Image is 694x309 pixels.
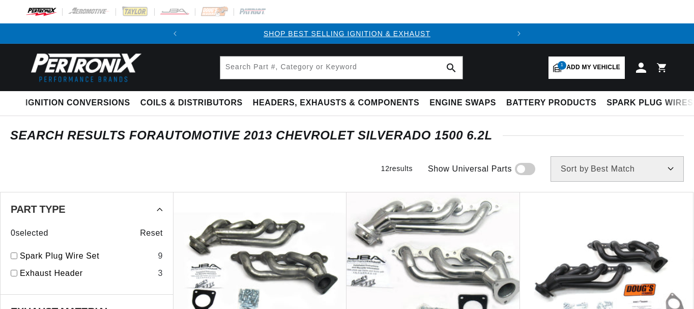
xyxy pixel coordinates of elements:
span: Headers, Exhausts & Components [253,98,419,108]
span: 0 selected [11,227,48,240]
summary: Ignition Conversions [25,91,135,115]
button: Translation missing: en.sections.announcements.previous_announcement [165,23,185,44]
div: 3 [158,267,163,280]
summary: Coils & Distributors [135,91,248,115]
summary: Battery Products [501,91,601,115]
span: Coils & Distributors [140,98,243,108]
summary: Headers, Exhausts & Components [248,91,424,115]
div: 1 of 2 [185,28,509,39]
div: SEARCH RESULTS FOR Automotive 2013 Chevrolet Silverado 1500 6.2L [10,130,684,141]
div: Announcement [185,28,509,39]
select: Sort by [551,156,684,182]
button: search button [440,57,462,79]
img: Pertronix [25,50,142,85]
div: 9 [158,249,163,263]
span: Spark Plug Wires [606,98,693,108]
button: Translation missing: en.sections.announcements.next_announcement [509,23,529,44]
a: SHOP BEST SELLING IGNITION & EXHAUST [264,30,430,38]
summary: Engine Swaps [424,91,501,115]
a: 1Add my vehicle [548,57,625,79]
span: Part Type [11,204,65,214]
span: Engine Swaps [429,98,496,108]
span: 12 results [381,164,413,173]
span: Add my vehicle [566,63,620,72]
span: Reset [140,227,163,240]
span: Ignition Conversions [25,98,130,108]
a: Spark Plug Wire Set [20,249,154,263]
input: Search Part #, Category or Keyword [220,57,462,79]
span: Battery Products [506,98,596,108]
a: Exhaust Header [20,267,154,280]
span: Show Universal Parts [428,162,512,176]
span: 1 [558,61,566,70]
span: Sort by [561,165,589,173]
